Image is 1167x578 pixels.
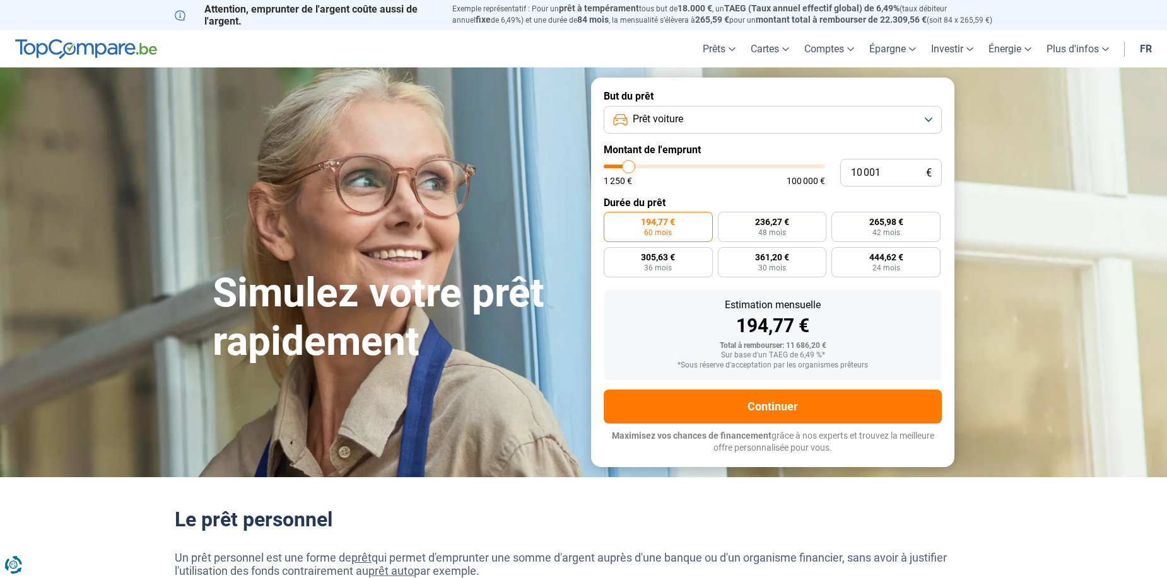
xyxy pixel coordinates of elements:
span: 60 mois [644,229,672,236]
p: Un prêt personnel est une forme de qui permet d'emprunter une somme d'argent auprès d'une banque ... [175,551,992,578]
a: Investir [924,30,981,67]
span: Maximisez vos chances de financement [612,431,771,441]
a: Plus d'infos [1039,30,1117,67]
span: 36 mois [644,264,672,272]
h2: Le prêt personnel [175,507,992,531]
label: Durée du prêt [604,197,942,209]
p: Attention, emprunter de l'argent coûte aussi de l'argent. [175,3,437,27]
a: fr [1132,30,1159,67]
div: Total à rembourser: 11 686,20 € [614,342,932,350]
span: 361,20 € [755,253,789,262]
label: But du prêt [604,90,942,102]
span: 305,63 € [641,253,675,262]
div: Sur base d'un TAEG de 6,49 %* [614,351,932,360]
span: 1 250 € [604,176,632,185]
div: *Sous réserve d'acceptation par les organismes prêteurs [614,361,932,370]
span: 444,62 € [869,253,903,262]
span: 236,27 € [755,217,789,226]
p: grâce à nos experts et trouvez la meilleure offre personnalisée pour vous. [604,430,942,454]
span: fixe [476,14,491,25]
span: 265,98 € [869,217,903,226]
div: Estimation mensuelle [614,300,932,310]
a: Comptes [797,30,862,67]
a: prêt [351,551,372,564]
span: 24 mois [872,264,900,272]
button: Continuer [604,390,942,424]
a: Énergie [981,30,1039,67]
span: TAEG (Taux annuel effectif global) de 6,49% [724,3,900,13]
span: 265,59 € [695,14,729,25]
h1: Simulez votre prêt rapidement [213,269,576,366]
img: TopCompare [15,39,157,59]
span: prêt à tempérament [559,3,639,13]
a: prêt auto [368,564,414,577]
span: 100 000 € [787,176,825,185]
span: 18.000 € [677,3,712,13]
a: Épargne [862,30,924,67]
span: Prêt voiture [633,112,683,126]
p: Exemple représentatif : Pour un tous but de , un (taux débiteur annuel de 6,49%) et une durée de ... [452,3,992,26]
span: 30 mois [758,264,786,272]
a: Prêts [695,30,743,67]
span: 48 mois [758,229,786,236]
div: 194,77 € [614,316,932,335]
label: Montant de l'emprunt [604,144,942,156]
span: montant total à rembourser de 22.309,56 € [756,14,927,25]
button: Prêt voiture [604,106,942,134]
span: 84 mois [577,14,609,25]
a: Cartes [743,30,797,67]
span: € [926,168,932,178]
span: 194,77 € [641,217,675,226]
span: 42 mois [872,229,900,236]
